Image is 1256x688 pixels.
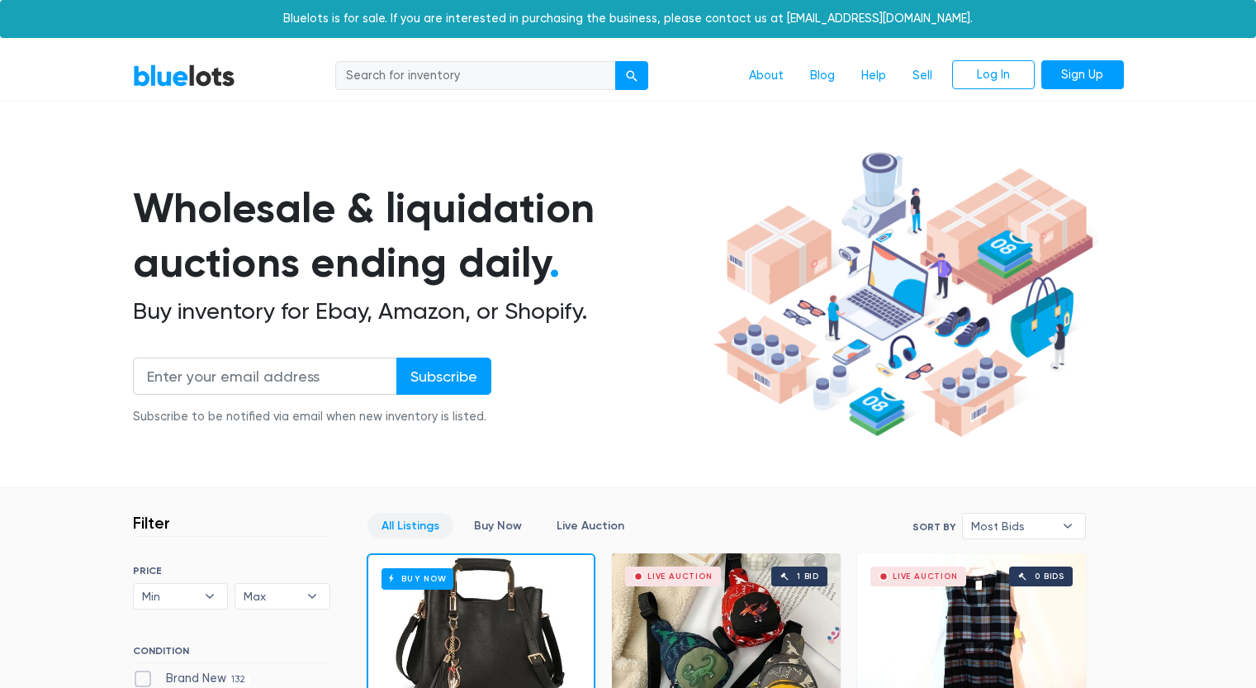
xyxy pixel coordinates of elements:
[893,572,958,581] div: Live Auction
[133,358,397,395] input: Enter your email address
[971,514,1054,539] span: Most Bids
[543,513,638,539] a: Live Auction
[142,584,197,609] span: Min
[1035,572,1064,581] div: 0 bids
[797,572,819,581] div: 1 bid
[396,358,491,395] input: Subscribe
[335,61,616,91] input: Search for inventory
[133,297,708,325] h2: Buy inventory for Ebay, Amazon, or Shopify.
[133,64,235,88] a: BlueLots
[226,673,251,686] span: 132
[736,60,797,92] a: About
[192,584,227,609] b: ▾
[460,513,536,539] a: Buy Now
[912,520,955,534] label: Sort By
[797,60,848,92] a: Blog
[708,145,1099,445] img: hero-ee84e7d0318cb26816c560f6b4441b76977f77a177738b4e94f68c95b2b83dbb.png
[133,513,170,533] h3: Filter
[549,238,560,287] span: .
[1041,60,1124,90] a: Sign Up
[133,565,330,576] h6: PRICE
[1050,514,1085,539] b: ▾
[647,572,713,581] div: Live Auction
[295,584,329,609] b: ▾
[133,408,491,426] div: Subscribe to be notified via email when new inventory is listed.
[848,60,899,92] a: Help
[382,568,453,589] h6: Buy Now
[367,513,453,539] a: All Listings
[952,60,1035,90] a: Log In
[133,645,330,663] h6: CONDITION
[899,60,946,92] a: Sell
[133,670,251,688] label: Brand New
[244,584,298,609] span: Max
[133,181,708,291] h1: Wholesale & liquidation auctions ending daily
